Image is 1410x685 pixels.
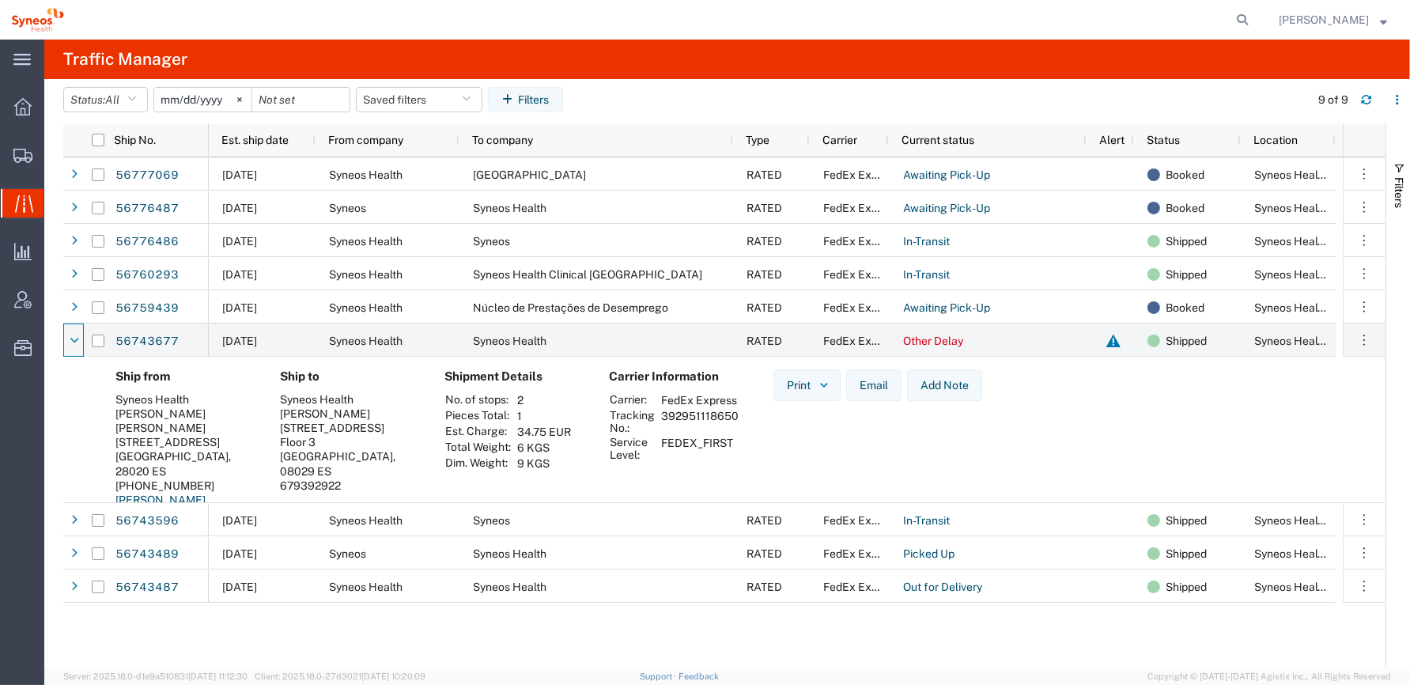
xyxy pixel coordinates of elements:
span: Est. ship date [221,134,289,146]
span: [DATE] 10:20:09 [361,672,425,681]
span: Syneos Health [329,301,403,314]
span: Syneos Health [329,514,403,527]
a: Awaiting Pick-Up [902,196,991,221]
a: 56743489 [115,542,180,567]
a: In-Transit [902,509,951,534]
td: 2 [512,392,576,408]
span: FedEx Express [823,268,899,281]
a: 56777069 [115,163,180,188]
span: RATED [747,268,782,281]
td: FEDEX_FIRST [656,435,744,462]
span: Syneos Health [329,235,403,248]
span: Núcleo de Prestações de Desemprego [473,301,668,314]
img: dropdown [817,378,831,392]
span: Shipped [1166,324,1207,358]
span: Syneos Health [329,268,403,281]
span: RATED [747,168,782,181]
span: Bianca Suriol Galimany [1279,11,1369,28]
a: Awaiting Pick-Up [902,296,991,321]
div: 679392922 [280,479,419,493]
th: Carrier: [609,392,656,408]
td: FedEx Express [656,392,744,408]
span: Carrier [822,134,857,146]
img: logo [11,8,64,32]
a: [PERSON_NAME][EMAIL_ADDRESS][PERSON_NAME][DOMAIN_NAME] [115,494,214,553]
span: 09/09/2025 [222,581,257,593]
div: Syneos Health [280,392,419,407]
span: Booked [1166,158,1204,191]
div: [GEOGRAPHIC_DATA], 28020 ES [115,449,255,478]
td: 6 KGS [512,440,576,456]
button: [PERSON_NAME] [1278,10,1388,29]
a: Support [640,672,679,681]
div: Syneos Health [115,392,255,407]
span: RATED [747,202,782,214]
span: Alert [1099,134,1125,146]
span: RATED [747,581,782,593]
td: 9 KGS [512,456,576,471]
span: Ship No. [114,134,156,146]
a: 56776487 [115,196,180,221]
span: Syneos Health Clinical Spain [473,268,702,281]
span: Shipped [1166,570,1207,604]
a: 56759439 [115,296,180,321]
span: Type [746,134,769,146]
span: 09/11/2025 [222,202,257,214]
button: Print [773,369,841,401]
span: FedEx Express [823,581,899,593]
span: Syneos Health [473,581,546,593]
button: Saved filters [356,87,482,112]
span: Copyright © [DATE]-[DATE] Agistix Inc., All Rights Reserved [1147,670,1391,683]
a: 56743677 [115,329,180,354]
span: Hospital Universitario Virgen de la Victoria [473,168,586,181]
span: 09/09/2025 [222,301,257,314]
div: [PERSON_NAME][STREET_ADDRESS] [115,421,255,449]
span: FedEx Express [823,335,899,347]
th: Tracking No.: [609,408,656,435]
span: Shipped [1166,537,1207,570]
span: Syneos [329,547,366,560]
span: 09/11/2025 [222,168,257,181]
th: Dim. Weight: [444,456,512,471]
span: Location [1253,134,1298,146]
div: [PHONE_NUMBER] [115,479,255,493]
button: Email [846,369,902,401]
div: Floor 3 [280,435,419,449]
h4: Traffic Manager [63,40,187,79]
span: To company [472,134,533,146]
h4: Carrier Information [609,369,735,384]
span: Booked [1166,291,1204,324]
span: 09/08/2025 [222,335,257,347]
a: Out for Delivery [902,575,983,600]
a: Awaiting Pick-Up [902,163,991,188]
td: 392951118650 [656,408,744,435]
span: All [105,93,119,106]
span: Status [1147,134,1180,146]
span: Current status [902,134,974,146]
span: From company [328,134,403,146]
a: 56776486 [115,229,180,255]
span: Syneos Health [473,202,546,214]
span: FedEx Express [823,202,899,214]
span: Syneos Health [329,581,403,593]
a: Other Delay [902,329,964,354]
span: Syneos [473,235,510,248]
span: RATED [747,335,782,347]
span: 09/10/2025 [222,268,257,281]
a: Feedback [679,672,719,681]
span: Syneos Health [329,335,403,347]
a: 56760293 [115,263,180,288]
div: [STREET_ADDRESS] [280,421,419,435]
span: Booked [1166,191,1204,225]
span: FedEx Express [823,547,899,560]
th: No. of stops: [444,392,512,408]
span: Syneos [473,514,510,527]
a: 56743596 [115,509,180,534]
th: Service Level: [609,435,656,462]
span: RATED [747,301,782,314]
a: In-Transit [902,229,951,255]
span: FedEx Express [823,235,899,248]
input: Not set [252,88,350,112]
span: Client: 2025.18.0-27d3021 [255,672,425,681]
span: 09/08/2025 [222,514,257,527]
